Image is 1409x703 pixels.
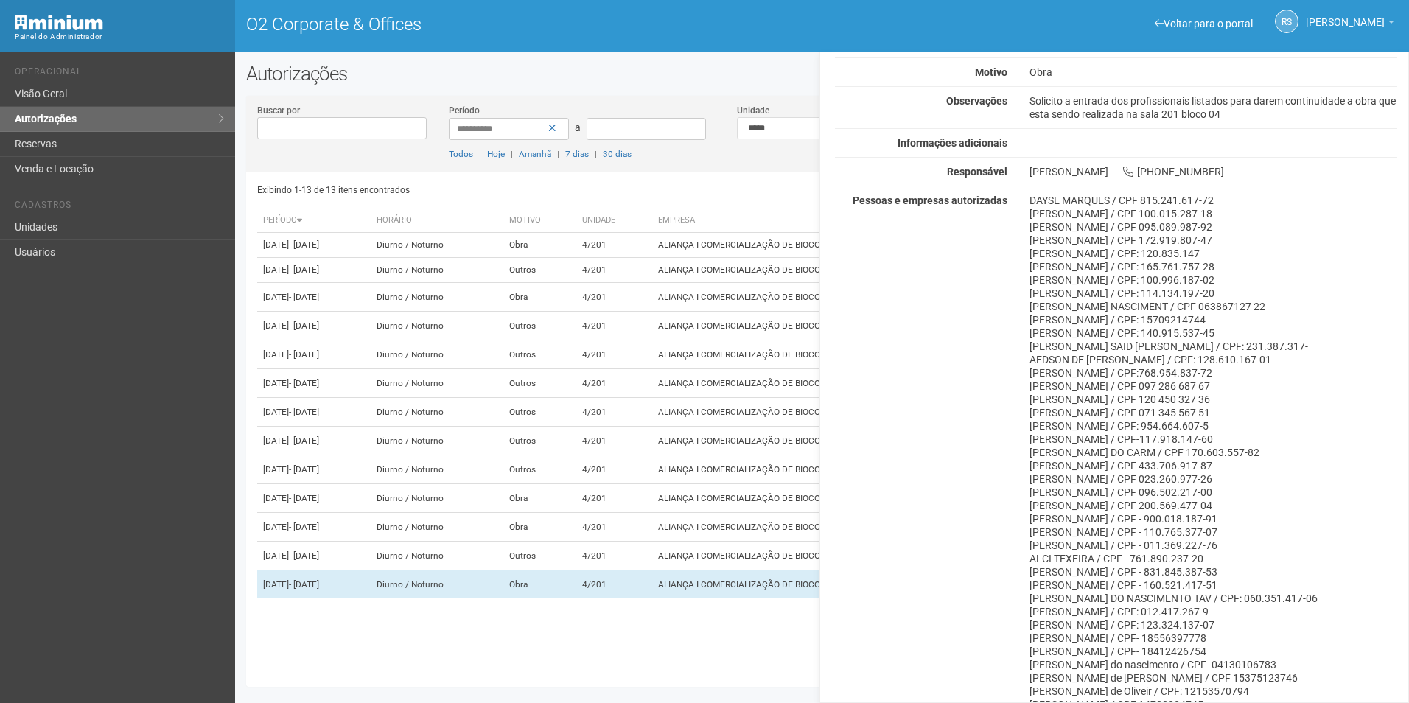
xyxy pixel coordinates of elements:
[652,455,1071,484] td: ALIANÇA I COMERCIALIZAÇÃO DE BIOCOMBUSTÍVEIS E ENE
[503,369,576,398] td: Outros
[503,513,576,542] td: Obra
[1029,486,1397,499] div: [PERSON_NAME] / CPF 096.502.217-00
[371,340,503,369] td: Diurno / Noturno
[519,149,551,159] a: Amanhã
[503,484,576,513] td: Obra
[511,149,513,159] span: |
[1029,446,1397,459] div: [PERSON_NAME] DO CARM / CPF 170.603.557-82
[1029,247,1397,260] div: [PERSON_NAME] / CPF: 120.835.147
[1029,207,1397,220] div: [PERSON_NAME] / CPF 100.015.287-18
[1018,94,1408,121] div: Solicito a entrada dos profissionais listados para darem continuidade a obra que esta sendo reali...
[371,398,503,427] td: Diurno / Noturno
[576,209,652,233] th: Unidade
[853,195,1007,206] strong: Pessoas e empresas autorizadas
[257,484,371,513] td: [DATE]
[257,542,371,570] td: [DATE]
[1029,645,1397,658] div: [PERSON_NAME] / CPF- 18412426754
[257,258,371,283] td: [DATE]
[1029,260,1397,273] div: [PERSON_NAME] / CPF: 165.761.757-28
[15,66,224,82] li: Operacional
[246,63,1398,85] h2: Autorizações
[503,542,576,570] td: Outros
[1029,433,1397,446] div: [PERSON_NAME] / CPF-117.918.147-60
[652,283,1071,312] td: ALIANÇA I COMERCIALIZAÇÃO DE BIOCOMBUSTÍVEIS E ENE
[257,513,371,542] td: [DATE]
[371,283,503,312] td: Diurno / Noturno
[576,398,652,427] td: 4/201
[15,200,224,215] li: Cadastros
[371,369,503,398] td: Diurno / Noturno
[946,95,1007,107] strong: Observações
[479,149,481,159] span: |
[1029,565,1397,578] div: [PERSON_NAME] / CPF - 831.845.387-53
[257,283,371,312] td: [DATE]
[575,122,581,133] span: a
[289,292,319,302] span: - [DATE]
[1029,512,1397,525] div: [PERSON_NAME] / CPF - 900.018.187-91
[289,265,319,275] span: - [DATE]
[576,233,652,258] td: 4/201
[487,149,505,159] a: Hoje
[289,321,319,331] span: - [DATE]
[1029,234,1397,247] div: [PERSON_NAME] / CPF 172.919.807-47
[371,312,503,340] td: Diurno / Noturno
[1155,18,1253,29] a: Voltar para o portal
[449,104,480,117] label: Período
[576,283,652,312] td: 4/201
[371,209,503,233] th: Horário
[503,427,576,455] td: Outros
[1029,300,1397,313] div: [PERSON_NAME] NASCIMENT / CPF 063867127 22
[576,258,652,283] td: 4/201
[652,484,1071,513] td: ALIANÇA I COMERCIALIZAÇÃO DE BIOCOMBUSTÍVEIS E ENE
[1029,539,1397,552] div: [PERSON_NAME] / CPF - 011.369.227-76
[503,209,576,233] th: Motivo
[565,149,589,159] a: 7 dias
[289,550,319,561] span: - [DATE]
[503,312,576,340] td: Outros
[503,398,576,427] td: Outros
[652,542,1071,570] td: ALIANÇA I COMERCIALIZAÇÃO DE BIOCOMBUSTÍVEIS E ENE
[737,104,769,117] label: Unidade
[257,570,371,599] td: [DATE]
[1029,525,1397,539] div: [PERSON_NAME] / CPF - 110.765.377-07
[246,15,811,34] h1: O2 Corporate & Offices
[576,570,652,599] td: 4/201
[652,209,1071,233] th: Empresa
[371,455,503,484] td: Diurno / Noturno
[15,15,103,30] img: Minium
[975,66,1007,78] strong: Motivo
[1029,287,1397,300] div: [PERSON_NAME] / CPF: 114.134.197-20
[289,407,319,417] span: - [DATE]
[1029,366,1397,380] div: [PERSON_NAME] / CPF:768.954.837-72
[652,570,1071,599] td: ALIANÇA I COMERCIALIZAÇÃO DE BIOCOMBUSTÍVEIS E ENE
[1275,10,1298,33] a: RS
[503,233,576,258] td: Obra
[449,149,473,159] a: Todos
[652,312,1071,340] td: ALIANÇA I COMERCIALIZAÇÃO DE BIOCOMBUSTÍVEIS E ENE
[289,579,319,590] span: - [DATE]
[503,283,576,312] td: Obra
[576,369,652,398] td: 4/201
[595,149,597,159] span: |
[1029,499,1397,512] div: [PERSON_NAME] / CPF 200.569.477-04
[257,427,371,455] td: [DATE]
[1018,165,1408,178] div: [PERSON_NAME] [PHONE_NUMBER]
[1029,658,1397,671] div: [PERSON_NAME] do nascimento / CPF- 04130106783
[652,513,1071,542] td: ALIANÇA I COMERCIALIZAÇÃO DE BIOCOMBUSTÍVEIS E ENE
[1029,419,1397,433] div: [PERSON_NAME] / CPF: 954.664.607-5
[503,570,576,599] td: Obra
[576,312,652,340] td: 4/201
[257,104,300,117] label: Buscar por
[576,484,652,513] td: 4/201
[289,436,319,446] span: - [DATE]
[576,427,652,455] td: 4/201
[1029,632,1397,645] div: [PERSON_NAME] / CPF- 18556397778
[1029,459,1397,472] div: [PERSON_NAME] / CPF 433.706.917-87
[503,340,576,369] td: Outros
[1029,393,1397,406] div: [PERSON_NAME] / CPF 120 450 327 36
[652,398,1071,427] td: ALIANÇA I COMERCIALIZAÇÃO DE BIOCOMBUSTÍVEIS E ENE
[371,258,503,283] td: Diurno / Noturno
[1029,273,1397,287] div: [PERSON_NAME] / CPF: 100.996.187-02
[652,340,1071,369] td: ALIANÇA I COMERCIALIZAÇÃO DE BIOCOMBUSTÍVEIS E ENE
[371,513,503,542] td: Diurno / Noturno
